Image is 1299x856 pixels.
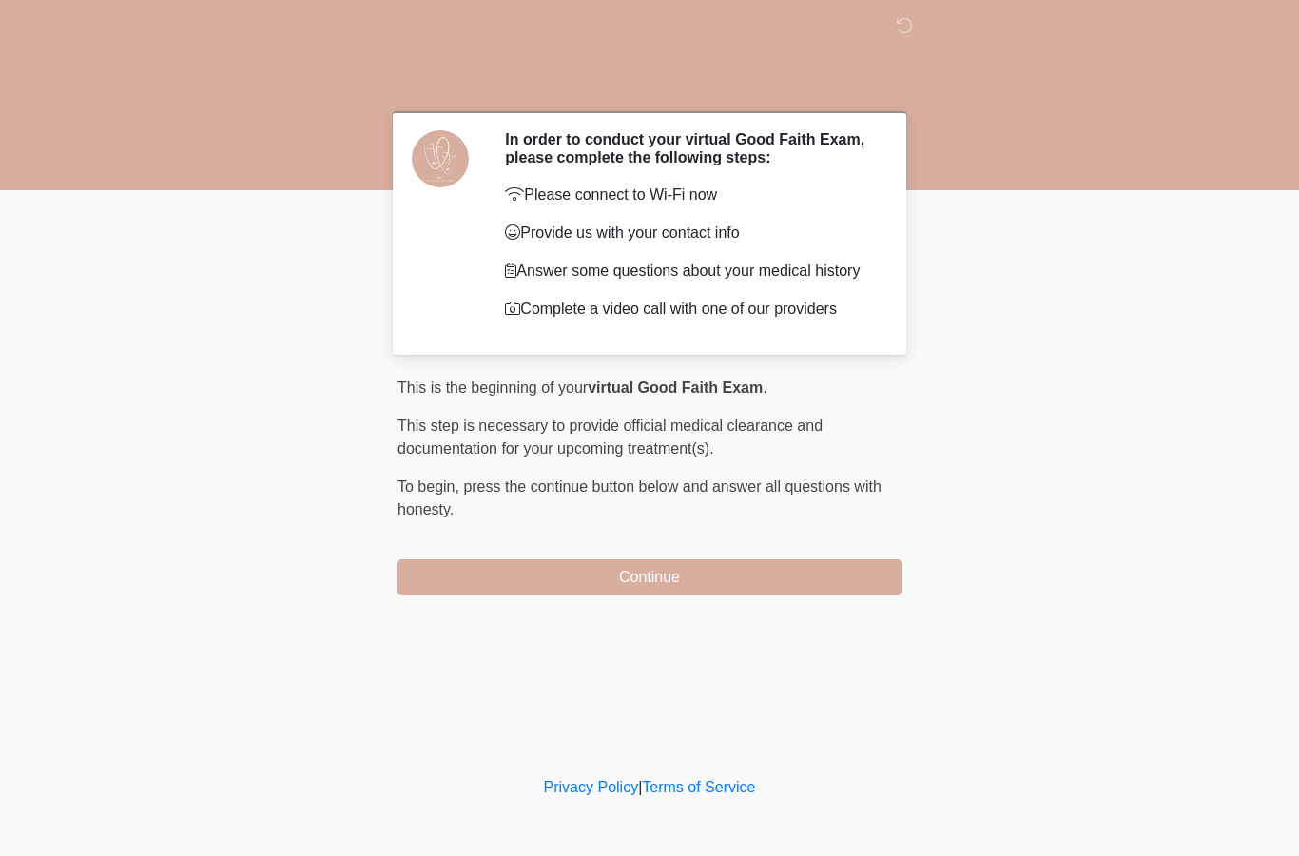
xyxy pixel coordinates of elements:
span: . [763,379,766,396]
p: Complete a video call with one of our providers [505,298,873,321]
h2: In order to conduct your virtual Good Faith Exam, please complete the following steps: [505,130,873,166]
span: press the continue button below and answer all questions with honesty. [397,478,882,517]
img: DM Studio Logo [378,14,403,38]
a: Privacy Policy [544,779,639,795]
p: Provide us with your contact info [505,222,873,244]
a: | [638,779,642,795]
h1: ‎ ‎ [383,68,916,104]
p: Please connect to Wi-Fi now [505,184,873,206]
span: This is the beginning of your [397,379,588,396]
button: Continue [397,559,902,595]
span: This step is necessary to provide official medical clearance and documentation for your upcoming ... [397,418,823,457]
a: Terms of Service [642,779,755,795]
img: Agent Avatar [412,130,469,187]
strong: virtual Good Faith Exam [588,379,763,396]
span: To begin, [397,478,463,495]
p: Answer some questions about your medical history [505,260,873,282]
